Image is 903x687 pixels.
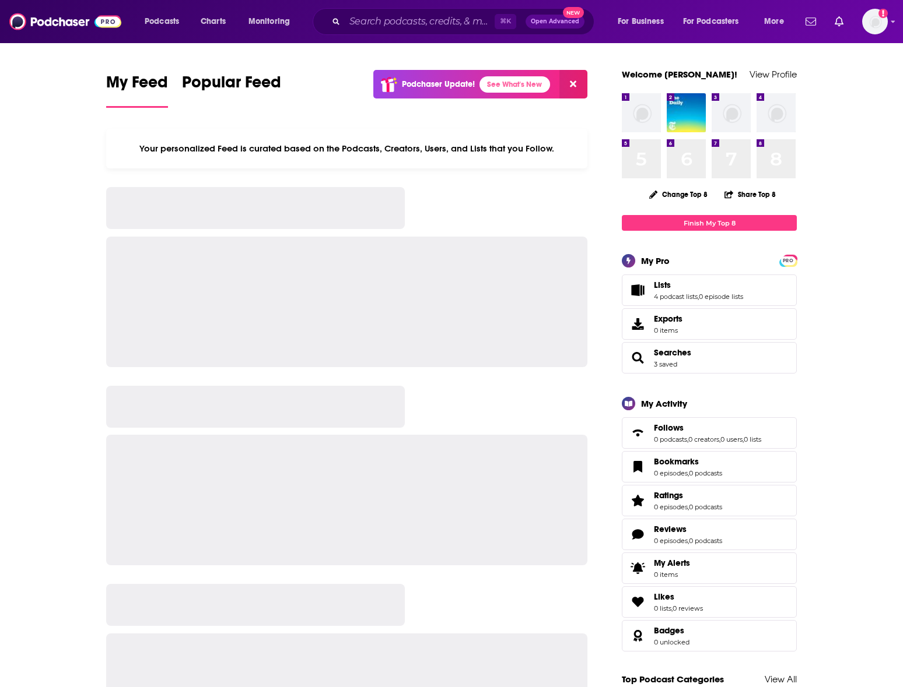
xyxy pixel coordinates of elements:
a: Searches [654,347,691,358]
button: open menu [240,12,305,31]
img: missing-image.png [622,93,661,132]
a: My Alerts [622,552,797,584]
span: Follows [622,417,797,449]
span: , [688,537,689,545]
div: My Pro [641,255,670,266]
a: Badges [626,628,649,644]
button: Open AdvancedNew [526,15,584,29]
div: Your personalized Feed is curated based on the Podcasts, Creators, Users, and Lists that you Follow. [106,129,587,168]
a: 0 podcasts [654,435,687,443]
a: Finish My Top 8 [622,215,797,231]
span: My Alerts [654,558,690,568]
span: Follows [654,422,684,433]
button: open menu [610,12,678,31]
button: Show profile menu [862,9,888,34]
span: Ratings [654,490,683,501]
button: open menu [675,12,756,31]
span: , [719,435,720,443]
a: See What's New [480,76,550,93]
span: Lists [622,274,797,306]
input: Search podcasts, credits, & more... [345,12,495,31]
span: For Podcasters [683,13,739,30]
a: PRO [781,256,795,265]
a: Charts [193,12,233,31]
button: open menu [136,12,194,31]
a: 0 podcasts [689,469,722,477]
a: 0 lists [744,435,761,443]
span: Ratings [622,485,797,516]
button: Share Top 8 [724,183,776,206]
img: missing-image.png [757,93,796,132]
span: My Alerts [626,560,649,576]
span: New [563,7,584,18]
span: , [688,503,689,511]
a: 0 reviews [673,604,703,612]
a: Lists [626,282,649,298]
img: User Profile [862,9,888,34]
span: Lists [654,280,671,290]
span: Bookmarks [622,451,797,482]
span: Likes [654,591,674,602]
span: PRO [781,256,795,265]
span: For Business [618,13,664,30]
a: View All [765,674,797,685]
img: Podchaser - Follow, Share and Rate Podcasts [9,10,121,33]
span: , [671,604,673,612]
span: Badges [622,620,797,651]
span: Logged in as LaurenSWPR [862,9,888,34]
a: 0 episodes [654,503,688,511]
a: Ratings [654,490,722,501]
span: Popular Feed [182,72,281,99]
span: 0 items [654,570,690,579]
a: 0 users [720,435,743,443]
span: Podcasts [145,13,179,30]
span: Searches [622,342,797,374]
div: Search podcasts, credits, & more... [324,8,605,35]
a: My Feed [106,72,168,108]
a: Bookmarks [626,459,649,475]
span: More [764,13,784,30]
span: Charts [201,13,226,30]
a: 0 creators [688,435,719,443]
span: , [688,469,689,477]
span: Exports [626,316,649,332]
span: Likes [622,586,797,618]
span: Bookmarks [654,456,699,467]
a: View Profile [750,69,797,80]
a: Welcome [PERSON_NAME]! [622,69,737,80]
a: 0 podcasts [689,503,722,511]
span: Open Advanced [531,19,579,24]
span: 0 items [654,326,682,334]
div: My Activity [641,398,687,409]
a: Searches [626,350,649,366]
a: 3 saved [654,360,677,368]
a: Show notifications dropdown [830,12,848,31]
a: 0 episodes [654,537,688,545]
a: Bookmarks [654,456,722,467]
span: , [743,435,744,443]
a: Exports [622,308,797,340]
a: Follows [654,422,761,433]
button: open menu [756,12,799,31]
img: The Daily [667,93,706,132]
a: Reviews [654,524,722,534]
a: 0 episodes [654,469,688,477]
a: Follows [626,425,649,441]
a: Top Podcast Categories [622,674,724,685]
svg: Add a profile image [878,9,888,18]
a: 4 podcast lists [654,293,698,301]
a: Likes [626,594,649,610]
img: missing-image.png [712,93,751,132]
p: Podchaser Update! [402,79,475,89]
span: Badges [654,625,684,636]
a: 0 episode lists [699,293,743,301]
a: Show notifications dropdown [801,12,821,31]
a: 0 podcasts [689,537,722,545]
a: Popular Feed [182,72,281,108]
span: Reviews [654,524,687,534]
span: , [687,435,688,443]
